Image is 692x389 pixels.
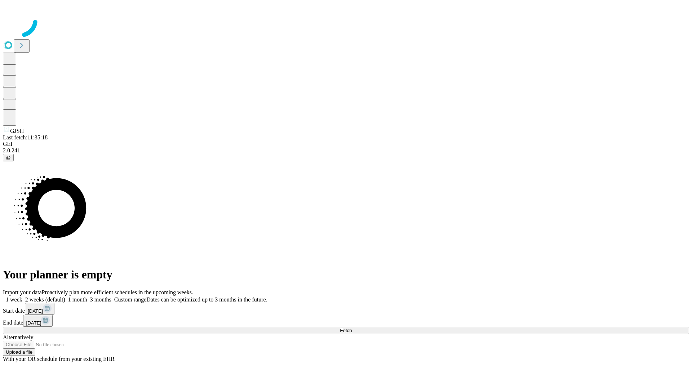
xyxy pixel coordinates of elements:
[146,296,267,303] span: Dates can be optimized up to 3 months in the future.
[3,327,689,334] button: Fetch
[3,147,689,154] div: 2.0.241
[3,315,689,327] div: End date
[3,134,48,140] span: Last fetch: 11:35:18
[3,154,14,161] button: @
[6,296,22,303] span: 1 week
[3,268,689,281] h1: Your planner is empty
[25,296,65,303] span: 2 weeks (default)
[3,289,42,295] span: Import your data
[25,303,54,315] button: [DATE]
[42,289,193,295] span: Proactively plan more efficient schedules in the upcoming weeks.
[68,296,87,303] span: 1 month
[28,308,43,314] span: [DATE]
[3,356,115,362] span: With your OR schedule from your existing EHR
[6,155,11,160] span: @
[90,296,111,303] span: 3 months
[3,141,689,147] div: GEI
[3,334,33,340] span: Alternatively
[26,320,41,326] span: [DATE]
[3,303,689,315] div: Start date
[114,296,146,303] span: Custom range
[340,328,352,333] span: Fetch
[10,128,24,134] span: GJSH
[3,348,35,356] button: Upload a file
[23,315,53,327] button: [DATE]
